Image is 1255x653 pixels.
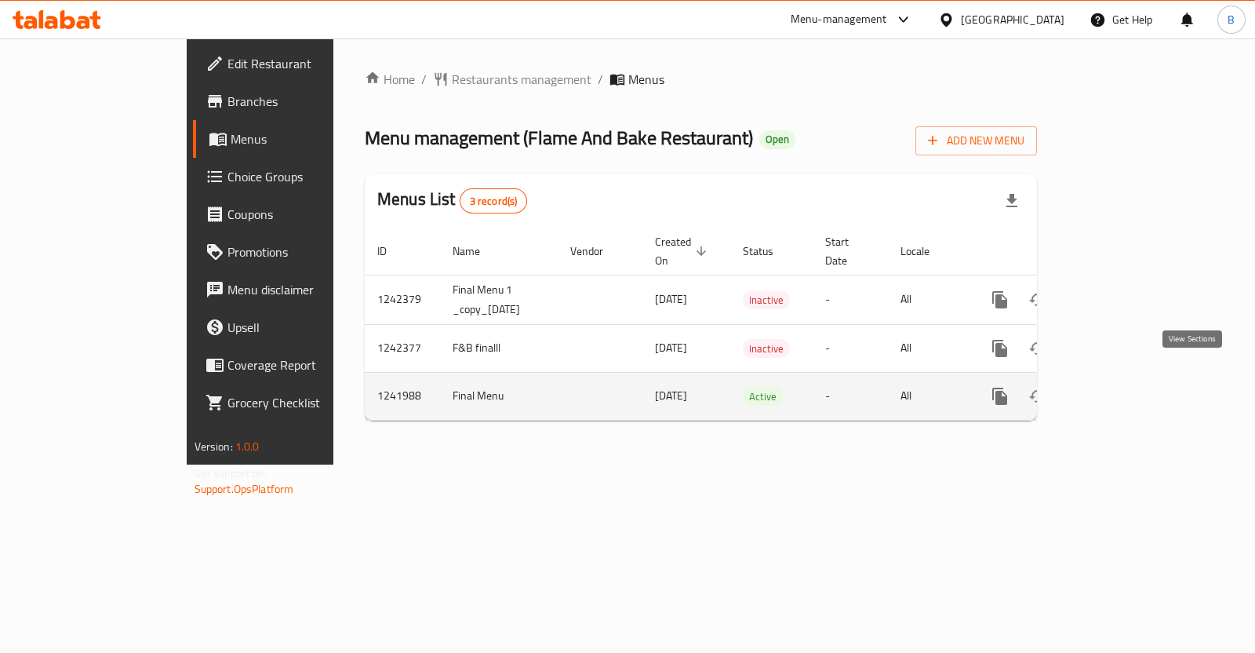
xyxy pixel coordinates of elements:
[193,384,396,421] a: Grocery Checklist
[227,243,384,261] span: Promotions
[655,337,687,358] span: [DATE]
[377,188,527,213] h2: Menus List
[743,291,790,309] span: Inactive
[227,393,384,412] span: Grocery Checklist
[993,182,1031,220] div: Export file
[460,188,528,213] div: Total records count
[195,463,267,483] span: Get support on:
[743,388,783,406] span: Active
[981,378,1019,415] button: more
[193,308,396,346] a: Upsell
[1019,281,1057,319] button: Change Status
[227,54,384,73] span: Edit Restaurant
[743,290,790,309] div: Inactive
[813,372,888,420] td: -
[655,232,711,270] span: Created On
[193,82,396,120] a: Branches
[235,436,260,457] span: 1.0.0
[961,11,1064,28] div: [GEOGRAPHIC_DATA]
[598,70,603,89] li: /
[1228,11,1235,28] span: B
[193,346,396,384] a: Coverage Report
[193,195,396,233] a: Coupons
[227,167,384,186] span: Choice Groups
[227,318,384,337] span: Upsell
[813,324,888,372] td: -
[231,130,384,148] span: Menus
[195,479,294,499] a: Support.OpsPlatform
[813,275,888,324] td: -
[227,356,384,374] span: Coverage Report
[365,275,440,324] td: 1242379
[743,387,783,406] div: Active
[743,340,790,358] span: Inactive
[825,232,869,270] span: Start Date
[365,228,1144,421] table: enhanced table
[900,242,950,261] span: Locale
[969,228,1144,275] th: Actions
[377,242,407,261] span: ID
[193,158,396,195] a: Choice Groups
[888,372,969,420] td: All
[628,70,664,89] span: Menus
[888,275,969,324] td: All
[452,70,591,89] span: Restaurants management
[433,70,591,89] a: Restaurants management
[193,271,396,308] a: Menu disclaimer
[195,436,233,457] span: Version:
[421,70,427,89] li: /
[440,372,558,420] td: Final Menu
[365,372,440,420] td: 1241988
[570,242,624,261] span: Vendor
[743,339,790,358] div: Inactive
[193,45,396,82] a: Edit Restaurant
[655,385,687,406] span: [DATE]
[928,131,1024,151] span: Add New Menu
[440,324,558,372] td: F&B finalll
[888,324,969,372] td: All
[1019,330,1057,367] button: Change Status
[915,126,1037,155] button: Add New Menu
[759,130,795,149] div: Open
[981,281,1019,319] button: more
[759,133,795,146] span: Open
[365,120,753,155] span: Menu management ( Flame And Bake Restaurant )
[193,120,396,158] a: Menus
[227,280,384,299] span: Menu disclaimer
[440,275,558,324] td: Final Menu 1 _copy_[DATE]
[791,10,887,29] div: Menu-management
[655,289,687,309] span: [DATE]
[460,194,527,209] span: 3 record(s)
[227,205,384,224] span: Coupons
[227,92,384,111] span: Branches
[743,242,794,261] span: Status
[365,324,440,372] td: 1242377
[365,70,1037,89] nav: breadcrumb
[453,242,500,261] span: Name
[193,233,396,271] a: Promotions
[981,330,1019,367] button: more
